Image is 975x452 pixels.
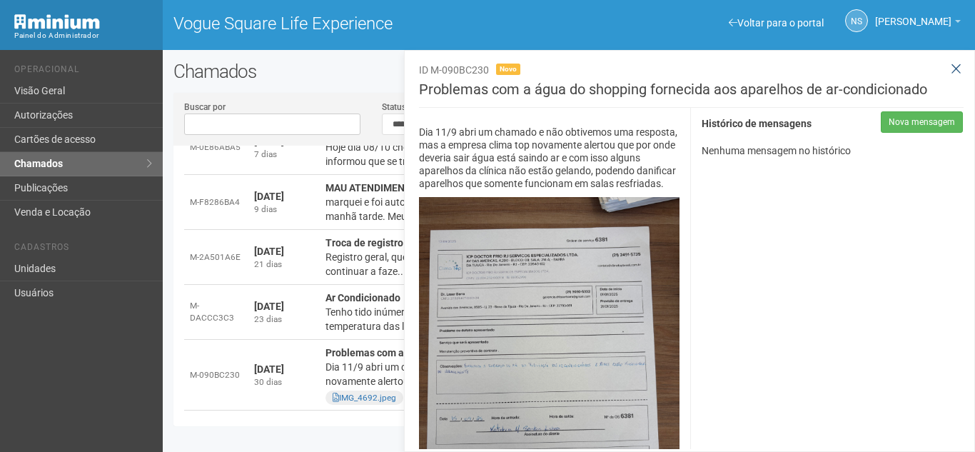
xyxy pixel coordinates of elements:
a: NS [845,9,868,32]
div: 23 dias [254,313,314,326]
h3: Problemas com a água do shopping fornecida aos aparelhos de ar-condicionado [419,82,964,108]
td: M-0E86ABA5 [184,120,248,175]
strong: [DATE] [254,191,284,202]
span: Nicolle Silva [875,2,951,27]
strong: Problemas com a água do shopping fornecida aos aparelhos de ar-condicionado [325,347,689,358]
div: 21 dias [254,258,314,271]
a: Voltar para o portal [729,17,824,29]
div: Tenho tido inúmeras reclamações a respeito do ar condicionado da unidade. A temperatura das lojas... [325,305,719,333]
p: Nenhuma mensagem no histórico [702,144,963,157]
div: 9 dias [254,204,314,216]
a: [PERSON_NAME] [875,18,961,29]
strong: Troca de registro 358/359 [325,237,443,248]
strong: [DATE] [254,363,284,375]
strong: [DATE] [254,301,284,312]
strong: Ar Condicionado [325,292,400,303]
div: marquei e foi autorizado a retirada de móveis de minhas salas, marquei para sábado manhã tarde. M... [325,195,719,224]
div: Dia 11/9 abri um chamado e não obtivemos uma resposta, mas a empresa clima top novamente alertou ... [325,360,719,388]
h1: Vogue Square Life Experience [173,14,558,33]
h2: Chamados [173,61,964,82]
label: Status [382,101,406,114]
strong: [DATE] [254,136,284,147]
div: Painel do Administrador [14,29,152,42]
li: Cadastros [14,242,152,257]
td: M-2A501A6E [184,230,248,285]
div: Registro geral, que fica no corredor está com problema, e precisamos de reparo para continuar a f... [325,250,719,278]
button: Nova mensagem [881,111,963,133]
strong: MAU ATENDIMENTO DE FUNCIONÁRIOS [325,182,507,194]
td: M-DACCC3C3 [184,285,248,340]
div: 30 dias [254,376,314,388]
td: M-090BC230 [184,340,248,411]
strong: [DATE] [254,246,284,257]
div: 7 dias [254,149,314,161]
p: Dia 11/9 abri um chamado e não obtivemos uma resposta, mas a empresa clima top novamente alertou ... [419,126,680,190]
div: Hoje dia 08/10 chegamos e a sala estava alagada , chamamos o construtor que nos informou que se t... [325,140,719,169]
img: Minium [14,14,100,29]
a: IMG_4692.jpeg [333,393,396,403]
span: Novo [496,64,520,75]
label: Buscar por [184,101,226,114]
td: M-F8286BA4 [184,175,248,230]
strong: Histórico de mensagens [702,119,812,130]
li: Operacional [14,64,152,79]
span: ID M-090BC230 [419,64,489,76]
